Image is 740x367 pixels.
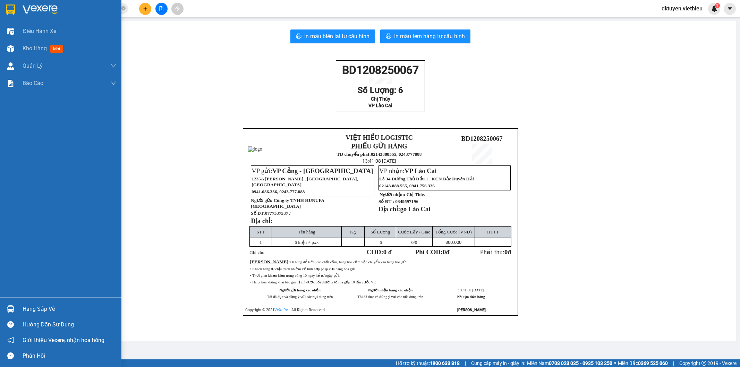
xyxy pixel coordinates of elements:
[265,211,291,216] span: 0777537537 /
[549,360,612,366] strong: 0708 023 035 - 0935 103 250
[295,240,318,245] span: 6 kiện + pxk
[383,248,392,256] span: 0 đ
[701,361,706,366] span: copyright
[458,288,484,292] span: 13:41:08 [DATE]
[251,211,290,216] strong: Số ĐT:
[457,308,486,312] strong: [PERSON_NAME]
[250,259,288,264] span: [PERSON_NAME]
[250,280,376,284] span: • Hàng hóa không khai báo giá trị chỉ được bồi thường tối đa gấp 10 lần cước VC
[673,359,674,367] span: |
[260,240,262,245] span: 1
[371,229,390,234] span: Số Lượng
[155,3,168,15] button: file-add
[398,229,430,234] span: Cước Lấy / Giao
[504,248,508,256] span: 0
[111,80,116,86] span: down
[445,240,461,245] span: 300.000
[252,176,358,187] span: 1235A [PERSON_NAME] , [GEOGRAPHIC_DATA], [GEOGRAPHIC_DATA]
[362,158,396,164] span: 13:41:08 [DATE]
[267,295,333,299] span: Tôi đã đọc và đồng ý với các nội dung trên
[386,33,391,40] span: printer
[250,259,290,264] span: :
[711,6,717,12] img: icon-new-feature
[7,321,14,328] span: question-circle
[23,79,43,87] span: Báo cáo
[7,80,14,87] img: solution-icon
[406,192,425,197] span: Chị Thúy
[358,85,403,95] span: Số Lượng: 6
[614,362,616,365] span: ⚪️
[368,288,412,292] strong: Người nhận hàng xác nhận
[7,28,14,35] img: warehouse-icon
[638,360,668,366] strong: 0369 525 060
[250,274,340,278] span: • Thời gian khiếu kiện trong vòng 10 ngày kể từ ngày gửi.
[159,6,164,11] span: file-add
[371,96,390,102] span: Chị Thúy
[7,305,14,313] img: warehouse-icon
[350,229,356,234] span: Kg
[471,359,525,367] span: Cung cấp máy in - giấy in:
[435,229,472,234] span: Tổng Cước (VNĐ)
[6,5,15,15] img: logo-vxr
[379,176,474,181] span: Lô 34 Đường Thủ Dầu 1 , KCN Bắc Duyên Hải
[121,6,126,10] span: close-circle
[443,248,446,256] span: 0
[175,6,180,11] span: aim
[248,146,262,152] img: logo
[480,248,511,256] span: Phải thu:
[139,3,151,15] button: plus
[143,6,148,11] span: plus
[379,167,436,174] span: VP nhận:
[380,192,405,197] strong: Người nhận:
[358,295,424,299] span: Tôi đã đọc và đồng ý với các nội dung trên
[251,217,272,224] strong: Địa chỉ:
[727,6,733,12] span: caret-down
[7,62,14,70] img: warehouse-icon
[171,3,184,15] button: aim
[23,304,116,314] div: Hàng sắp về
[23,45,47,52] span: Kho hàng
[7,352,14,359] span: message
[290,260,408,264] span: • Không để tiền, các chất cấm, hàng hóa cấm vận chuyển vào hàng hóa gửi.
[252,189,305,194] span: 0941.086.336, 0243.777.888
[656,4,708,13] span: dktuyen.viethieu
[298,229,315,234] span: Tên hàng
[380,29,470,43] button: printerIn mẫu tem hàng tự cấu hình
[274,308,288,312] a: VeXeRe
[461,135,502,142] span: BD1208250067
[279,288,321,292] strong: Người gửi hàng xác nhận
[121,6,126,12] span: close-circle
[7,337,14,343] span: notification
[23,61,43,70] span: Quản Lý
[351,143,407,150] strong: PHIẾU GỬI HÀNG
[371,152,422,157] strong: 02143888555, 0243777888
[378,205,400,213] strong: Địa chỉ:
[245,308,325,312] span: Copyright © 2021 – All Rights Reserved
[618,359,668,367] span: Miền Bắc
[256,229,265,234] span: STT
[342,63,419,77] span: BD1208250067
[23,319,116,330] div: Hướng dẫn sử dụng
[415,248,450,256] strong: Phí COD: đ
[396,359,460,367] span: Hỗ trợ kỹ thuật:
[465,359,466,367] span: |
[23,27,56,35] span: Điều hành xe
[430,360,460,366] strong: 1900 633 818
[249,250,265,255] span: Ghi chú:
[367,248,392,256] strong: COD:
[715,3,720,8] sup: 1
[251,198,272,203] strong: Người gửi:
[716,3,718,8] span: 1
[527,359,612,367] span: Miền Nam
[304,32,369,41] span: In mẫu biên lai tự cấu hình
[337,152,371,157] strong: TĐ chuyển phát:
[368,103,392,108] span: VP Lào Cai
[411,240,414,245] span: 0
[487,229,499,234] span: HTTT
[394,32,465,41] span: In mẫu tem hàng tự cấu hình
[250,267,355,271] span: • Khách hàng tự chịu trách nhiệm về tính hợp pháp của hàng hóa gửi
[251,198,324,209] span: Công ty TNHH HUNUFA [GEOGRAPHIC_DATA]
[411,240,417,245] span: /0
[405,167,436,174] span: VP Lào Cai
[379,183,435,188] span: 02143.888.555, 0941.756.336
